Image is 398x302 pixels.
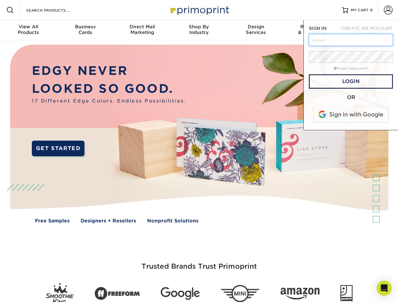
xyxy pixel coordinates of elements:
[57,20,113,40] a: BusinessCards
[81,217,136,225] a: Designers + Resellers
[280,288,320,300] img: Amazon
[114,20,170,40] a: Direct MailMarketing
[228,24,284,30] span: Design
[170,20,227,40] a: Shop ByIndustry
[114,24,170,30] span: Direct Mail
[114,24,170,35] div: Marketing
[15,247,384,278] h3: Trusted Brands Trust Primoprint
[228,20,284,40] a: DesignServices
[377,281,392,296] div: Open Intercom Messenger
[168,3,231,17] img: Primoprint
[170,24,227,30] span: Shop By
[2,283,54,300] iframe: Google Customer Reviews
[32,141,84,156] a: GET STARTED
[284,24,341,35] div: & Templates
[57,24,113,30] span: Business
[161,287,200,300] img: Google
[351,8,369,13] span: MY CART
[35,217,70,225] a: Free Samples
[284,20,341,40] a: Resources& Templates
[309,34,393,46] input: Email
[32,62,186,80] p: EDGY NEVER
[340,285,353,302] img: Goodwill
[370,8,373,12] span: 0
[32,80,186,98] p: LOOKED SO GOOD.
[26,6,87,14] input: SEARCH PRODUCTS.....
[147,217,199,225] a: Nonprofit Solutions
[284,24,341,30] span: Resources
[334,66,368,70] a: forgot password?
[57,24,113,35] div: Cards
[170,24,227,35] div: Industry
[32,98,186,105] span: 17 Different Edge Colors. Endless Possibilities.
[228,24,284,35] div: Services
[309,26,326,31] span: SIGN IN
[341,26,393,31] span: CREATE AN ACCOUNT
[309,94,393,101] div: OR
[309,74,393,89] a: Login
